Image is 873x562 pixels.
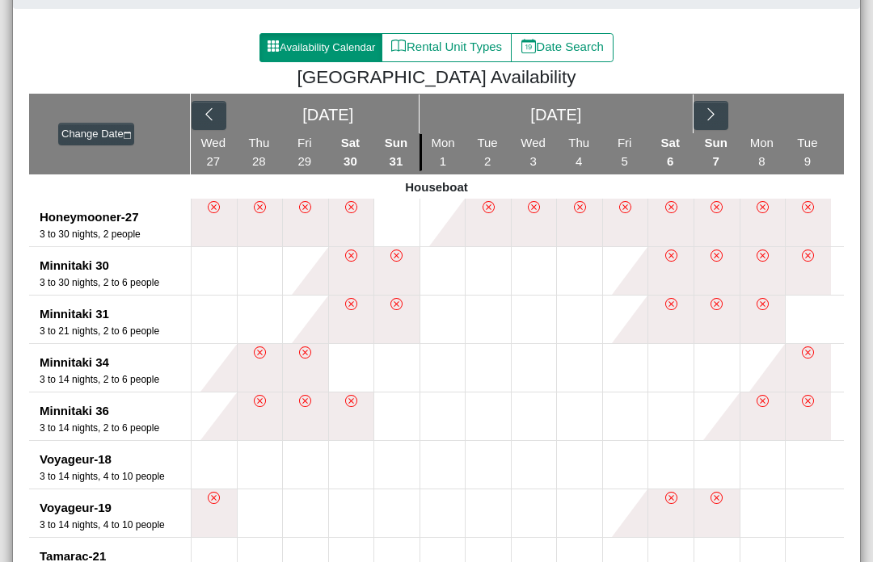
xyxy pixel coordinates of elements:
li: Mon [740,134,786,171]
svg: grid3x3 gap fill [267,40,280,52]
span: 6 [667,154,673,168]
li: Wed [511,134,557,171]
div: Number of Guests [40,421,191,435]
div: Number of Guests [40,372,191,387]
div: Number of Guests [40,518,191,532]
li: Sun [694,134,740,171]
svg: chevron right [703,107,719,122]
svg: x circle [665,298,677,310]
div: Number of Guests [40,227,191,241]
svg: x circle [528,201,540,213]
div: [DATE] [420,94,694,133]
svg: x circle [711,250,723,262]
svg: x circle [665,201,677,213]
button: bookRental Unit Types [382,33,512,62]
div: Honeymooner-27 [40,208,191,227]
svg: x circle [711,298,723,310]
li: Tue [785,134,831,171]
li: Mon [420,134,466,171]
svg: x circle [711,492,723,504]
svg: x circle [711,201,723,213]
svg: x circle [208,492,220,504]
button: grid3x3 gap fillAvailability Calendar [259,33,382,62]
li: Sat [647,134,694,171]
svg: x circle [757,298,769,310]
svg: x circle [802,250,814,262]
span: 1 [440,154,446,168]
span: 3 [529,154,536,168]
div: Houseboat [29,174,844,199]
svg: x circle [390,298,403,310]
div: Number of Guests [40,275,191,290]
svg: x circle [802,395,814,407]
svg: x circle [208,201,220,213]
svg: x circle [665,250,677,262]
svg: x circle [254,395,266,407]
li: Thu [237,134,283,171]
div: Minnitaki 34 [40,354,191,372]
h4: [GEOGRAPHIC_DATA] Availability [41,66,832,88]
li: Thu [556,134,602,171]
svg: x circle [299,201,311,213]
div: Minnitaki 31 [40,305,191,324]
span: 7 [713,154,719,168]
div: [DATE] [237,94,420,133]
svg: x circle [345,298,357,310]
span: 8 [758,154,765,168]
span: 5 [622,154,628,168]
div: Voyageur-18 [40,451,191,469]
svg: x circle [483,201,495,213]
svg: x circle [757,201,769,213]
div: Minnitaki 30 [40,257,191,275]
span: 31 [390,154,403,168]
li: Fri [602,134,648,171]
button: Change Datecalendar [58,123,134,145]
svg: x circle [665,492,677,504]
svg: x circle [345,250,357,262]
span: 30 [344,154,357,168]
div: Number of Guests [40,324,191,338]
span: 27 [206,154,220,168]
div: Voyageur-19 [40,499,191,518]
li: Sat [328,134,374,171]
div: Minnitaki 36 [40,402,191,421]
span: 9 [804,154,811,168]
svg: x circle [299,395,311,407]
svg: x circle [619,201,631,213]
span: 2 [484,154,491,168]
svg: x circle [345,201,357,213]
svg: chevron left [201,107,217,122]
li: Wed [191,134,237,171]
span: 29 [298,154,312,168]
svg: x circle [757,395,769,407]
svg: calendar [124,132,132,140]
span: 28 [252,154,266,168]
svg: calendar date [521,39,537,54]
svg: x circle [757,250,769,262]
li: Fri [282,134,328,171]
li: Tue [465,134,511,171]
svg: x circle [390,250,403,262]
span: 4 [576,154,582,168]
svg: x circle [254,201,266,213]
svg: x circle [574,201,586,213]
button: calendar dateDate Search [511,33,614,62]
svg: x circle [345,395,357,407]
svg: x circle [254,346,266,359]
svg: book [391,39,407,54]
div: Number of Guests [40,469,191,484]
button: chevron right [694,101,728,130]
li: Sun [373,134,420,171]
button: chevron left [192,101,226,130]
svg: x circle [802,346,814,359]
svg: x circle [802,201,814,213]
svg: x circle [299,346,311,359]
